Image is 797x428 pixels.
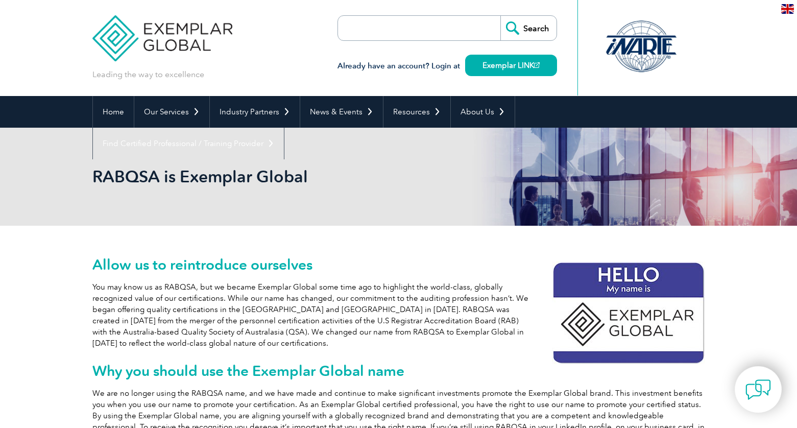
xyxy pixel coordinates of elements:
[92,69,204,80] p: Leading the way to excellence
[92,256,705,273] h2: Allow us to reintroduce ourselves
[93,128,284,159] a: Find Certified Professional / Training Provider
[92,363,705,379] h2: Why you should use the Exemplar Global name
[745,377,771,402] img: contact-chat.png
[93,96,134,128] a: Home
[92,281,705,349] p: You may know us as RABQSA, but we became Exemplar Global some time ago to highlight the world-cla...
[383,96,450,128] a: Resources
[92,169,521,185] h2: RABQSA is Exemplar Global
[300,96,383,128] a: News & Events
[451,96,515,128] a: About Us
[337,60,557,73] h3: Already have an account? Login at
[210,96,300,128] a: Industry Partners
[781,4,794,14] img: en
[500,16,557,40] input: Search
[134,96,209,128] a: Our Services
[534,62,540,68] img: open_square.png
[465,55,557,76] a: Exemplar LINK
